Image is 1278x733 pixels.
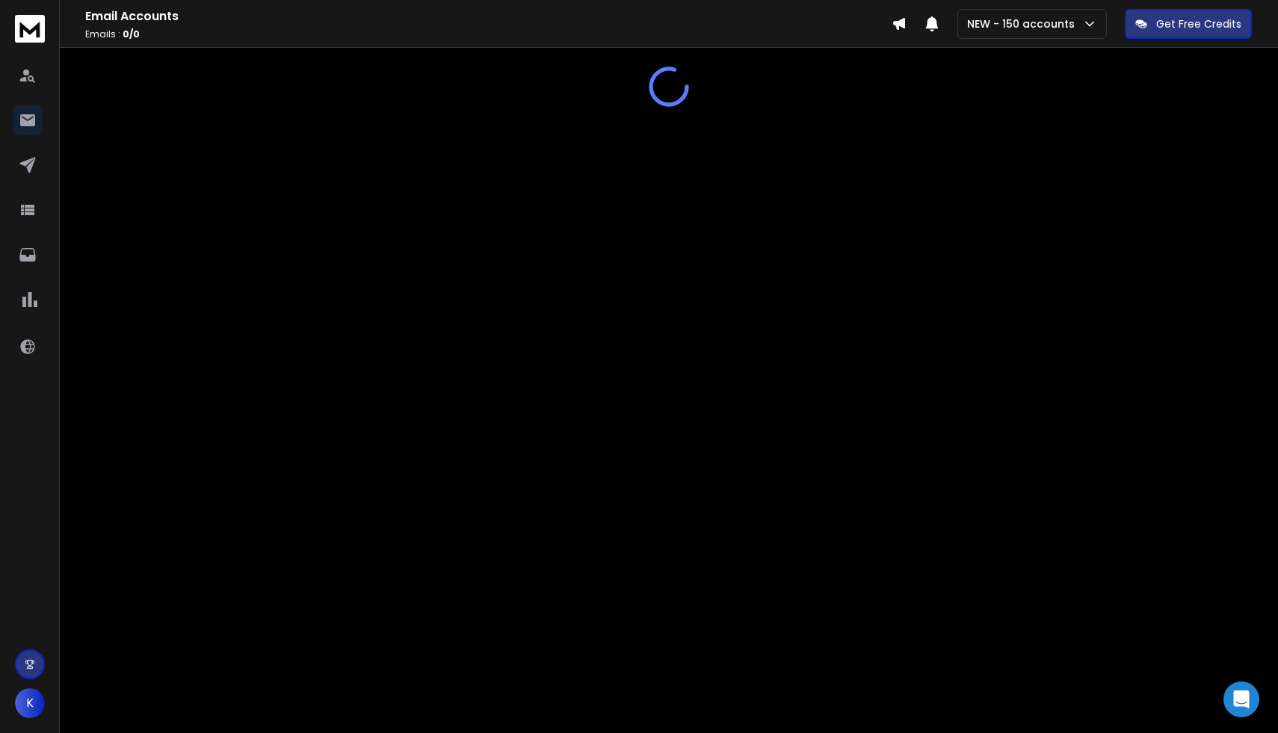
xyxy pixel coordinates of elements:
[15,688,45,718] button: K
[1223,681,1259,717] div: Open Intercom Messenger
[85,7,892,25] h1: Email Accounts
[123,28,140,40] span: 0 / 0
[1125,9,1252,39] button: Get Free Credits
[15,15,45,43] img: logo
[1156,16,1241,31] p: Get Free Credits
[967,16,1081,31] p: NEW - 150 accounts
[85,28,892,40] p: Emails :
